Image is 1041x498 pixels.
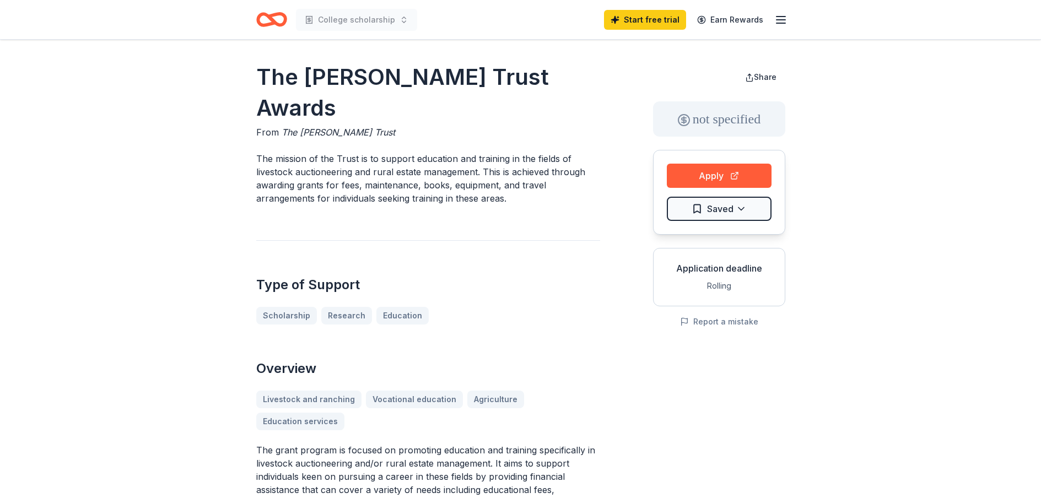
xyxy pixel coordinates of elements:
[754,72,776,82] span: Share
[256,307,317,324] a: Scholarship
[256,276,600,294] h2: Type of Support
[707,202,733,216] span: Saved
[691,10,770,30] a: Earn Rewards
[662,262,776,275] div: Application deadline
[736,66,785,88] button: Share
[256,152,600,205] p: The mission of the Trust is to support education and training in the fields of livestock auctione...
[256,7,287,33] a: Home
[282,127,395,138] span: The [PERSON_NAME] Trust
[662,279,776,293] div: Rolling
[667,164,772,188] button: Apply
[604,10,686,30] a: Start free trial
[256,126,600,139] div: From
[256,62,600,123] h1: The [PERSON_NAME] Trust Awards
[321,307,372,324] a: Research
[667,197,772,221] button: Saved
[653,101,785,137] div: not specified
[256,360,600,377] h2: Overview
[680,315,758,328] button: Report a mistake
[318,13,395,26] span: College scholarship
[376,307,429,324] a: Education
[296,9,417,31] button: College scholarship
